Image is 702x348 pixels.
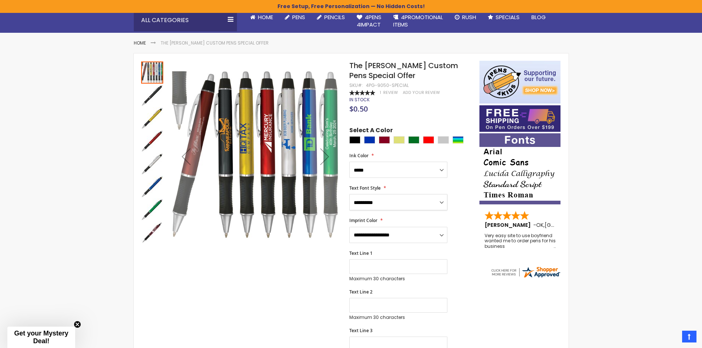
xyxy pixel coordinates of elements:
[141,106,164,129] div: The Barton Custom Pens Special Offer
[462,13,476,21] span: Rush
[279,9,311,25] a: Pens
[349,97,370,103] div: Availability
[141,107,163,129] img: The Barton Custom Pens Special Offer
[485,233,556,249] div: Very easy site to use boyfriend wanted me to order pens for his business
[383,90,398,95] span: Review
[141,175,164,198] div: The Barton Custom Pens Special Offer
[403,90,440,95] a: Add Your Review
[74,321,81,328] button: Close teaser
[366,82,409,88] div: 4PG-9050-SPECIAL
[490,274,561,280] a: 4pens.com certificate URL
[545,221,599,229] span: [GEOGRAPHIC_DATA]
[349,60,458,81] span: The [PERSON_NAME] Custom Pens Special Offer
[161,40,269,46] li: The [PERSON_NAME] Custom Pens Special Offer
[536,221,544,229] span: OK
[357,13,381,28] span: 4Pens 4impact
[244,9,279,25] a: Home
[349,289,373,295] span: Text Line 2
[423,136,434,144] div: Red
[349,185,381,191] span: Text Font Style
[682,331,696,342] a: Top
[482,9,525,25] a: Specials
[349,250,373,256] span: Text Line 1
[479,105,560,132] img: Free shipping on orders over $199
[490,266,561,279] img: 4pens.com widget logo
[349,314,447,320] p: Maximum 30 characters
[324,13,345,21] span: Pencils
[349,327,373,334] span: Text Line 3
[349,152,369,159] span: Ink Color
[141,84,164,106] div: The Barton Custom Pens Special Offer
[349,104,368,114] span: $0.50
[310,61,339,252] div: Next
[479,133,560,204] img: font-personalization-examples
[380,90,399,95] a: 1 Review
[453,136,464,144] div: Assorted
[141,198,164,221] div: The Barton Custom Pens Special Offer
[311,9,351,25] a: Pencils
[134,40,146,46] a: Home
[531,13,546,21] span: Blog
[438,136,449,144] div: Silver
[349,136,360,144] div: Black
[171,71,340,240] img: The Barton Custom Pens Special Offer
[351,9,387,33] a: 4Pens4impact
[258,13,273,21] span: Home
[292,13,305,21] span: Pens
[349,90,375,95] div: 100%
[380,90,381,95] span: 1
[408,136,419,144] div: Green
[525,9,552,25] a: Blog
[141,61,164,84] div: The Barton Custom Pens Special Offer
[7,327,75,348] div: Get your Mystery Deal!Close teaser
[141,176,163,198] img: The Barton Custom Pens Special Offer
[364,136,375,144] div: Blue
[485,221,533,229] span: [PERSON_NAME]
[134,9,237,31] div: All Categories
[141,84,163,106] img: The Barton Custom Pens Special Offer
[141,130,163,152] img: The Barton Custom Pens Special Offer
[171,61,201,252] div: Previous
[141,198,163,221] img: The Barton Custom Pens Special Offer
[141,221,163,243] img: The Barton Custom Pens Special Offer
[14,330,68,345] span: Get your Mystery Deal!
[349,82,363,88] strong: SKU
[349,96,370,103] span: In stock
[496,13,520,21] span: Specials
[349,276,447,282] p: Maximum 30 characters
[141,153,163,175] img: The Barton Custom Pens Special Offer
[349,126,393,136] span: Select A Color
[479,61,560,103] img: 4pens 4 kids
[387,9,449,33] a: 4PROMOTIONALITEMS
[394,136,405,144] div: Gold
[393,13,443,28] span: 4PROMOTIONAL ITEMS
[379,136,390,144] div: Burgundy
[449,9,482,25] a: Rush
[349,217,377,224] span: Imprint Color
[141,129,164,152] div: The Barton Custom Pens Special Offer
[141,152,164,175] div: The Barton Custom Pens Special Offer
[533,221,599,229] span: - ,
